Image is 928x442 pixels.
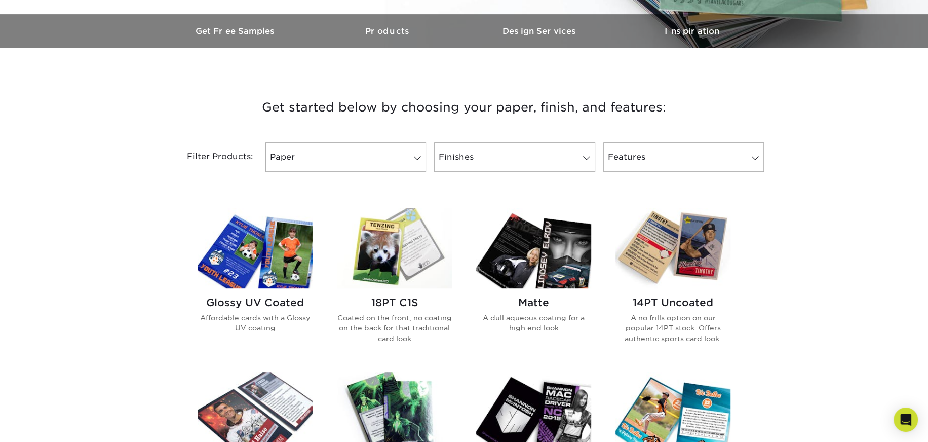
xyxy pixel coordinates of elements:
a: Inspiration [616,14,768,48]
p: A no frills option on our popular 14PT stock. Offers authentic sports card look. [615,313,730,344]
a: Get Free Samples [160,14,312,48]
a: Glossy UV Coated Trading Cards Glossy UV Coated Affordable cards with a Glossy UV coating [198,208,313,360]
h3: Inspiration [616,26,768,36]
h2: Matte [476,297,591,309]
h2: Glossy UV Coated [198,297,313,309]
a: Matte Trading Cards Matte A dull aqueous coating for a high end look [476,208,591,360]
h3: Get Free Samples [160,26,312,36]
img: Matte Trading Cards [476,208,591,288]
h2: 14PT Uncoated [615,297,730,309]
p: Affordable cards with a Glossy UV coating [198,313,313,334]
a: Features [603,142,764,172]
a: Products [312,14,464,48]
h3: Products [312,26,464,36]
a: Paper [265,142,426,172]
a: Design Services [464,14,616,48]
p: A dull aqueous coating for a high end look [476,313,591,334]
h2: 18PT C1S [337,297,452,309]
a: 14PT Uncoated Trading Cards 14PT Uncoated A no frills option on our popular 14PT stock. Offers au... [615,208,730,360]
a: 18PT C1S Trading Cards 18PT C1S Coated on the front, no coating on the back for that traditional ... [337,208,452,360]
p: Coated on the front, no coating on the back for that traditional card look [337,313,452,344]
img: 14PT Uncoated Trading Cards [615,208,730,288]
h3: Get started below by choosing your paper, finish, and features: [168,85,760,130]
img: Glossy UV Coated Trading Cards [198,208,313,288]
div: Open Intercom Messenger [894,408,918,432]
div: Filter Products: [160,142,261,172]
h3: Design Services [464,26,616,36]
img: 18PT C1S Trading Cards [337,208,452,288]
a: Finishes [434,142,595,172]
